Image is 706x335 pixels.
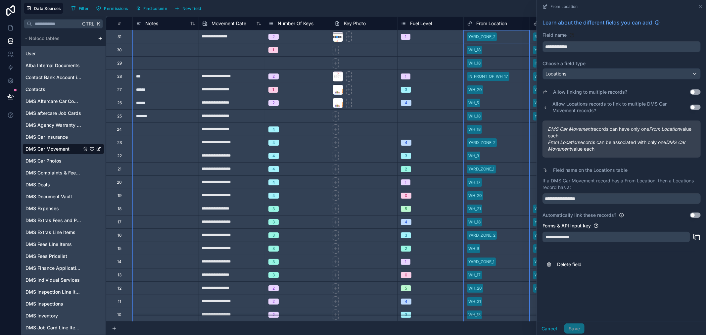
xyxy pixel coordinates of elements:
[23,275,104,285] div: DMS Individual Services
[272,312,275,318] div: 2
[535,34,568,40] div: RECOVERY_AREA
[29,35,60,42] span: Noloco tables
[23,227,104,238] div: DMS Extras Line Items
[272,47,274,53] div: 1
[468,272,481,278] div: WH_17
[272,87,274,93] div: 1
[468,179,481,185] div: WH_17
[25,86,45,93] span: Contacts
[23,239,104,250] div: DMS Fees Line Items
[172,3,204,13] button: New field
[548,126,695,139] span: records can have only one value each
[25,74,81,81] span: Contact Bank Account information
[272,126,275,132] div: 4
[23,108,104,119] div: DMS aftercare Job Cards
[23,215,104,226] div: DMS Extras Fees and Prices
[535,272,548,278] div: WH_20
[133,3,169,13] button: Find column
[81,20,95,28] span: Ctrl
[535,100,548,106] div: WH_20
[468,193,482,199] div: WH_20
[468,232,495,238] div: YARD_ZONE_2
[272,246,275,252] div: 3
[25,312,58,319] span: DMS Inventory
[410,20,432,27] span: Fuel Level
[23,299,104,309] div: DMS Inspections
[23,60,104,71] div: Alba Internal Documents
[118,219,121,225] div: 17
[25,62,80,69] span: Alba Internal Documents
[23,287,104,297] div: DMS Inspection Line Items
[542,19,660,26] a: Learn about the different fields you can add
[23,263,104,273] div: DMS Finance Applications
[117,259,121,264] div: 14
[535,60,574,66] div: IN_FRONT_OF_WH_17
[468,47,481,53] div: WH_18
[535,47,562,53] div: YARD_ZONE_2
[272,285,275,291] div: 2
[272,166,275,172] div: 4
[468,206,481,212] div: WH_21
[468,285,482,291] div: WH_20
[542,32,567,38] label: Field name
[468,126,481,132] div: WH_18
[405,179,406,185] div: 1
[468,60,481,66] div: WH_18
[272,299,275,305] div: 2
[117,140,122,145] div: 23
[25,289,81,295] span: DMS Inspection Line Items
[25,169,81,176] span: DMS Complaints & Feedback
[468,259,494,265] div: YARD_ZONE_1
[272,140,275,146] div: 4
[535,285,547,291] div: WH_21
[23,144,104,154] div: DMS Car Movement
[542,257,701,272] button: Delete field
[468,299,481,305] div: WH_21
[272,193,275,199] div: 4
[212,20,246,27] span: Movement Date
[272,179,275,185] div: 4
[272,272,275,278] div: 3
[25,50,36,57] span: User
[405,232,407,238] div: 3
[405,299,407,305] div: 4
[272,259,275,265] div: 3
[542,212,616,218] label: Automatically link these records?
[94,3,133,13] a: Permissions
[25,110,81,117] span: DMS aftercare Job Cards
[23,34,95,43] button: Noloco tables
[111,21,127,26] div: #
[182,6,201,11] span: New field
[23,132,104,142] div: DMS Car Insurance
[21,31,106,335] div: scrollable content
[272,206,275,212] div: 3
[468,34,495,40] div: YARD_ZONE_2
[535,246,561,252] div: YARD_ZONE_1
[118,167,121,172] div: 21
[535,206,547,212] div: WH_18
[117,47,122,53] div: 30
[468,246,479,252] div: WH_9
[468,73,508,79] div: IN_FRONT_OF_WH_17
[23,167,104,178] div: DMS Complaints & Feedback
[344,20,366,27] span: Key Photo
[118,272,121,278] div: 13
[118,193,121,198] div: 19
[468,153,479,159] div: WH_9
[535,259,547,265] div: WH_17
[25,158,62,164] span: DMS Car Photos
[476,20,507,27] span: From Location
[79,6,89,11] span: Filter
[405,259,406,265] div: 1
[405,193,407,199] div: 0
[405,219,407,225] div: 4
[69,3,91,13] button: Filter
[145,20,158,27] span: Notes
[118,233,121,238] div: 16
[468,219,481,225] div: WH_18
[96,22,101,26] span: K
[548,139,695,152] span: records can be associated with only one value each
[405,166,407,172] div: 2
[23,156,104,166] div: DMS Car Photos
[537,323,562,334] button: Cancel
